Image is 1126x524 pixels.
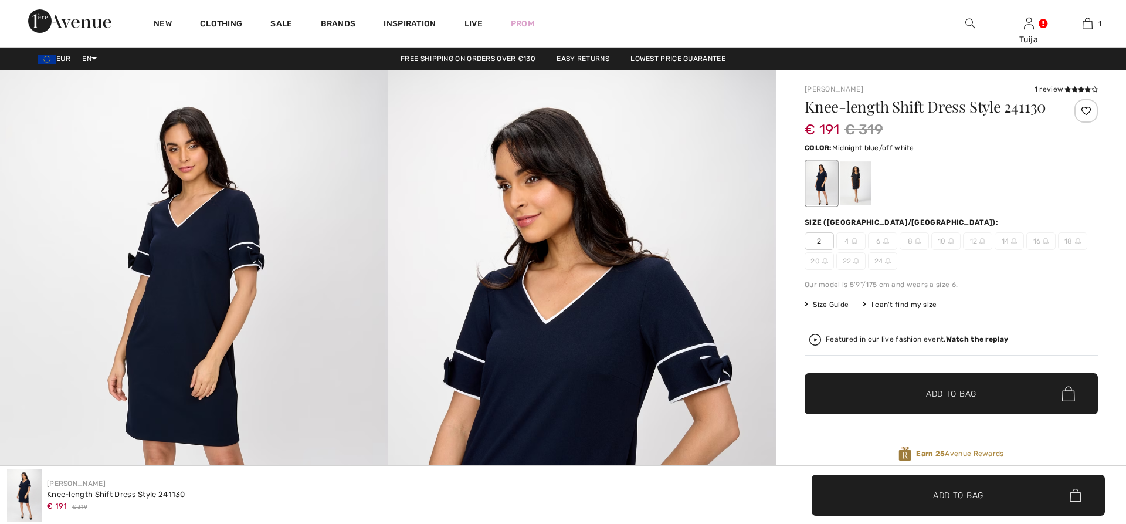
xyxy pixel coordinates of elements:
div: Knee-length Shift Dress Style 241130 [47,489,185,501]
a: Brands [321,19,356,31]
a: New [154,19,172,31]
span: Add to Bag [933,489,983,501]
img: ring-m.svg [885,258,891,264]
span: € 191 [47,502,67,511]
span: Inspiration [384,19,436,31]
img: Bag.svg [1070,489,1081,502]
button: Add to Bag [812,475,1105,516]
img: ring-m.svg [822,258,828,264]
span: 1 [1098,18,1101,29]
span: 8 [900,232,929,250]
span: 4 [836,232,866,250]
img: ring-m.svg [1011,238,1017,244]
span: 6 [868,232,897,250]
img: My Info [1024,16,1034,31]
strong: Earn 25 [916,449,945,458]
span: Color: [805,144,832,152]
iframe: Opens a widget where you can find more information [1051,436,1114,465]
span: 18 [1058,232,1087,250]
span: € 319 [72,503,88,512]
span: EUR [38,55,75,63]
div: Our model is 5'9"/175 cm and wears a size 6. [805,279,1098,290]
img: ring-m.svg [979,238,985,244]
span: 22 [836,252,866,270]
div: Featured in our live fashion event. [826,336,1008,343]
a: [PERSON_NAME] [47,479,106,488]
img: My Bag [1083,16,1093,31]
div: I can't find my size [863,299,937,310]
button: Add to Bag [805,373,1098,414]
span: EN [82,55,97,63]
img: ring-m.svg [852,238,857,244]
img: ring-m.svg [1043,238,1049,244]
img: ring-m.svg [948,238,954,244]
div: 1 review [1035,84,1098,94]
img: Euro [38,55,56,64]
a: Sale [270,19,292,31]
a: Prom [511,18,534,30]
span: 2 [805,232,834,250]
span: 10 [931,232,961,250]
img: Watch the replay [809,334,821,346]
span: € 191 [805,110,840,138]
h1: Knee-length Shift Dress Style 241130 [805,99,1049,114]
a: Sign In [1024,18,1034,29]
a: Lowest Price Guarantee [621,55,735,63]
strong: Watch the replay [946,335,1009,343]
a: [PERSON_NAME] [805,85,863,93]
a: 1 [1059,16,1116,31]
span: 16 [1026,232,1056,250]
span: Size Guide [805,299,849,310]
span: 12 [963,232,992,250]
img: Avenue Rewards [898,446,911,462]
a: Clothing [200,19,242,31]
div: Black/Off White [840,161,871,205]
img: ring-m.svg [915,238,921,244]
span: 14 [995,232,1024,250]
span: Midnight blue/off white [832,144,914,152]
a: Live [464,18,483,30]
a: Easy Returns [547,55,619,63]
img: search the website [965,16,975,31]
span: 24 [868,252,897,270]
img: ring-m.svg [853,258,859,264]
div: Midnight blue/off white [806,161,837,205]
img: ring-m.svg [1075,238,1081,244]
span: 20 [805,252,834,270]
span: € 319 [844,119,884,140]
img: Knee-Length Shift Dress Style 241130 [7,469,42,522]
a: Free shipping on orders over €130 [391,55,545,63]
div: Tuija [1000,33,1057,46]
img: 1ère Avenue [28,9,111,33]
img: Bag.svg [1062,386,1075,401]
span: Add to Bag [926,388,976,400]
span: Avenue Rewards [916,448,1003,459]
div: Size ([GEOGRAPHIC_DATA]/[GEOGRAPHIC_DATA]): [805,217,1000,228]
img: ring-m.svg [883,238,889,244]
